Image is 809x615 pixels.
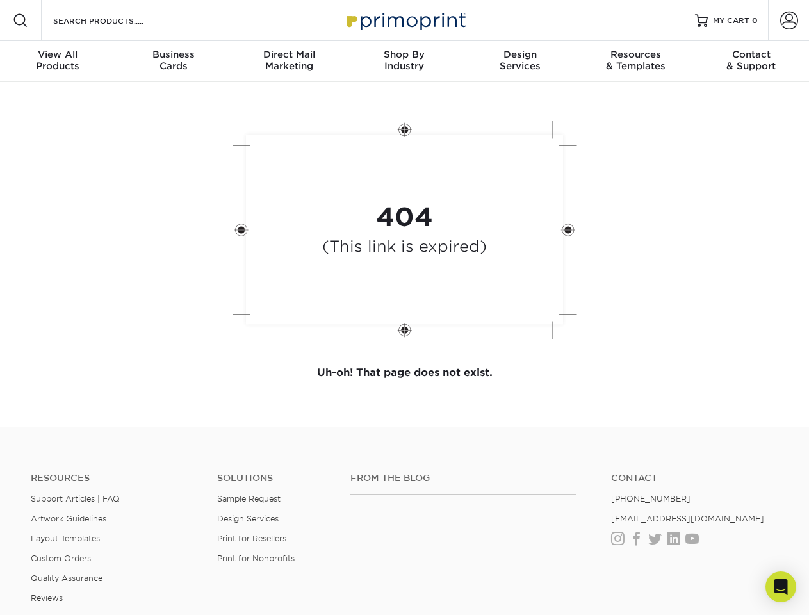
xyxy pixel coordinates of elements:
span: Resources [578,49,693,60]
h4: (This link is expired) [322,238,487,256]
div: & Support [694,49,809,72]
span: Design [462,49,578,60]
a: Layout Templates [31,534,100,543]
h4: Resources [31,473,198,484]
input: SEARCH PRODUCTS..... [52,13,177,28]
strong: Uh-oh! That page does not exist. [317,366,493,379]
a: Contact& Support [694,41,809,82]
span: Direct Mail [231,49,347,60]
a: Sample Request [217,494,281,504]
a: Print for Nonprofits [217,553,295,563]
span: Business [115,49,231,60]
a: Resources& Templates [578,41,693,82]
span: 0 [752,16,758,25]
div: Marketing [231,49,347,72]
a: DesignServices [462,41,578,82]
span: Shop By [347,49,462,60]
a: Artwork Guidelines [31,514,106,523]
div: Cards [115,49,231,72]
h4: Solutions [217,473,331,484]
img: Primoprint [341,6,469,34]
a: [PHONE_NUMBER] [611,494,691,504]
span: Contact [694,49,809,60]
a: Design Services [217,514,279,523]
a: Shop ByIndustry [347,41,462,82]
div: Services [462,49,578,72]
a: Custom Orders [31,553,91,563]
strong: 404 [376,202,433,233]
a: BusinessCards [115,41,231,82]
a: Contact [611,473,778,484]
a: [EMAIL_ADDRESS][DOMAIN_NAME] [611,514,764,523]
a: Direct MailMarketing [231,41,347,82]
h4: From the Blog [350,473,576,484]
a: Support Articles | FAQ [31,494,120,504]
div: & Templates [578,49,693,72]
div: Industry [347,49,462,72]
span: MY CART [713,15,749,26]
a: Print for Resellers [217,534,286,543]
div: Open Intercom Messenger [765,571,796,602]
